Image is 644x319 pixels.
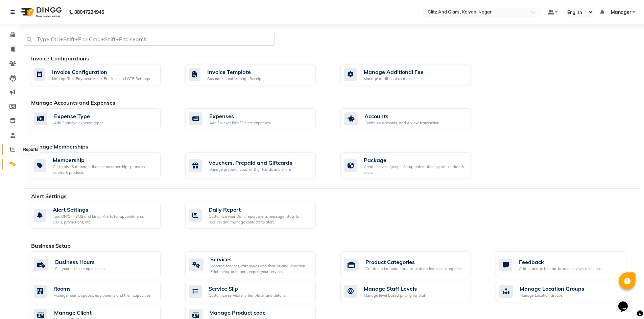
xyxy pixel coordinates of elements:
[53,293,151,298] div: Manage rooms, spaces, equipments and their capacities.
[611,9,631,16] span: Manager
[519,258,601,266] div: Feedback
[74,3,104,22] b: 08047224946
[52,68,150,76] div: Invoice Configuration
[364,285,427,293] div: Manage Staff Levels
[185,64,330,85] a: Invoice TemplateCustomize and Manage Receipts
[209,293,286,298] div: Customize service slip template, and details.
[53,214,155,225] div: Turn ON/OFF SMS and Email Alerts for appointments, OTPs, promotions, etc.
[52,76,150,82] div: Manage Tax, Payment Mode, Prefixes, and OTP Settings
[30,202,175,229] a: Alert SettingsTurn ON/OFF SMS and Email Alerts for appointments, OTPs, promotions, etc.
[24,33,275,46] input: Type Ctrl+Shift+F or Cmd+Shift+F to search
[520,293,584,298] div: Manage Location Groups
[185,108,330,130] a: ExpensesAdd / View / Edit / Delete expenses
[340,251,485,278] a: Product CategoriesCreate and manage product categories, sub-categories
[340,64,485,85] a: Manage Additional FeeManage additional charges
[17,3,64,22] img: logo
[365,266,461,272] div: Create and manage product categories, sub-categories
[519,266,601,272] div: Add, manage feedbacks and surveys' questions
[364,164,466,175] div: Create service groups, Setup redemption by Value, time & count
[209,120,270,126] div: Add / View / Edit / Delete expenses
[340,108,485,130] a: AccountsConfigure accounts, add & view transaction
[30,108,175,130] a: Expense TypeAdd / remove expense types
[364,293,427,298] div: Manage level based pricing for staff
[364,156,466,164] div: Package
[54,120,103,126] div: Add / remove expense types
[340,281,485,302] a: Manage Staff LevelsManage level based pricing for staff
[185,251,330,278] a: ServicesManage services, categories and their pricing, duration. Print menu, or import, export yo...
[185,281,330,302] a: Service SlipCustomize service slip template, and details.
[53,285,151,293] div: Rooms
[616,292,637,312] iframe: chat widget
[185,202,330,229] a: Daily ReportCustomize your Daily report alerts message (stats to receive) and manage contacts to ...
[207,76,264,82] div: Customize and Manage Receipts
[210,263,310,274] div: Manage services, categories and their pricing, duration. Print menu, or import, export your servi...
[53,206,155,214] div: Alert Settings
[53,156,155,164] div: Membership
[365,258,461,266] div: Product Categories
[30,152,175,179] a: MembershipCustomise & manage discount memberships plans on service & products
[209,206,310,214] div: Daily Report
[207,68,264,76] div: Invoice Template
[520,285,584,293] div: Manage Location Groups
[54,309,92,317] div: Manage Client
[496,251,641,278] a: FeedbackAdd, manage feedbacks and surveys' questions
[30,64,175,85] a: Invoice ConfigurationManage Tax, Payment Mode, Prefixes, and OTP Settings
[364,112,439,120] div: Accounts
[209,112,270,120] div: Expenses
[209,309,266,317] div: Manage Product code
[54,112,103,120] div: Expense Type
[209,159,292,167] div: Vouchers, Prepaid and Giftcards
[21,145,40,154] div: Reports
[364,76,424,82] div: Manage additional charges
[55,258,104,266] div: Business Hours
[364,68,424,76] div: Manage Additional Fee
[30,251,175,278] a: Business HoursSet your business open hours
[55,266,104,272] div: Set your business open hours
[185,152,330,179] a: Vouchers, Prepaid and GiftcardsManage prepaid, voucher & giftcards and share
[364,120,439,126] div: Configure accounts, add & view transaction
[210,255,310,263] div: Services
[209,214,310,225] div: Customize your Daily report alerts message (stats to receive) and manage contacts to alert.
[496,281,641,302] a: Manage Location GroupsManage Location Groups
[53,164,155,175] div: Customise & manage discount memberships plans on service & products
[209,285,286,293] div: Service Slip
[340,152,485,179] a: PackageCreate service groups, Setup redemption by Value, time & count
[30,281,175,302] a: RoomsManage rooms, spaces, equipments and their capacities.
[209,167,292,172] div: Manage prepaid, voucher & giftcards and share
